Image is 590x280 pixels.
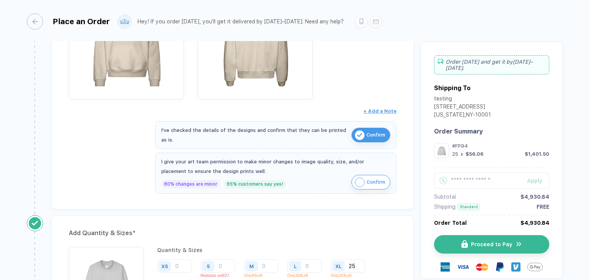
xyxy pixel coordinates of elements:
[434,194,456,200] div: Subtotal
[520,220,549,226] div: $4,930.84
[434,84,471,92] div: Shipping To
[249,263,254,269] div: M
[520,194,549,200] div: $4,930.84
[495,262,504,272] img: Paypal
[366,129,385,141] span: Confirm
[515,240,522,248] img: icon
[434,112,491,120] div: [US_STATE] , NY - 10001
[434,96,491,104] div: testing
[355,178,365,187] img: icon
[335,263,341,269] div: XL
[525,151,549,157] div: $1,401.50
[207,263,210,269] div: S
[244,273,284,278] p: Only 93 Left
[452,143,549,149] div: #FP94
[351,175,390,189] button: iconConfirm
[434,104,491,112] div: [STREET_ADDRESS]
[471,241,512,247] span: Proceed to Pay
[527,259,543,275] img: GPay
[476,261,488,273] img: master-card
[466,151,484,157] div: $56.06
[157,247,396,253] div: Quantity & Sizes
[458,204,480,210] div: Standard
[53,17,110,26] div: Place an Order
[537,204,549,210] div: FREE
[436,145,447,156] img: 932a17bf-0d7a-4a15-ad24-4099d228c01c_nt_front_1753982426626.jpg
[201,273,241,278] p: Restocks on 8/27
[366,176,385,188] span: Confirm
[161,125,348,145] div: I've checked the details of the designs and confirm that they can be printed as is.
[511,262,520,272] img: Venmo
[351,128,390,142] button: iconConfirm
[118,15,131,28] img: user profile
[434,220,467,226] div: Order Total
[294,263,297,269] div: L
[355,130,365,140] img: icon
[434,128,549,135] div: Order Summary
[138,18,344,25] div: Hey! If you order [DATE], you'll get it delivered by [DATE]–[DATE]. Need any help?
[69,227,396,239] div: Add Quantity & Sizes
[287,273,328,278] p: Only 368 Left
[224,180,286,188] div: 95% customers say yes!
[527,178,549,184] div: Apply
[434,235,549,254] button: iconProceed to Payicon
[434,204,456,210] div: Shipping
[460,151,464,157] div: x
[331,273,371,278] p: Only 203 Left
[517,173,549,189] button: Apply
[161,180,220,188] div: 80% changes are minor
[161,263,168,269] div: XS
[434,55,549,74] div: Order [DATE] and get it by [DATE]–[DATE] .
[363,108,396,114] span: + Add a Note
[363,105,396,117] button: + Add a Note
[457,261,469,273] img: visa
[452,151,458,157] div: 25
[461,240,468,248] img: icon
[441,262,450,272] img: express
[161,157,390,176] div: I give your art team permission to make minor changes to image quality, size, and/or placement to...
